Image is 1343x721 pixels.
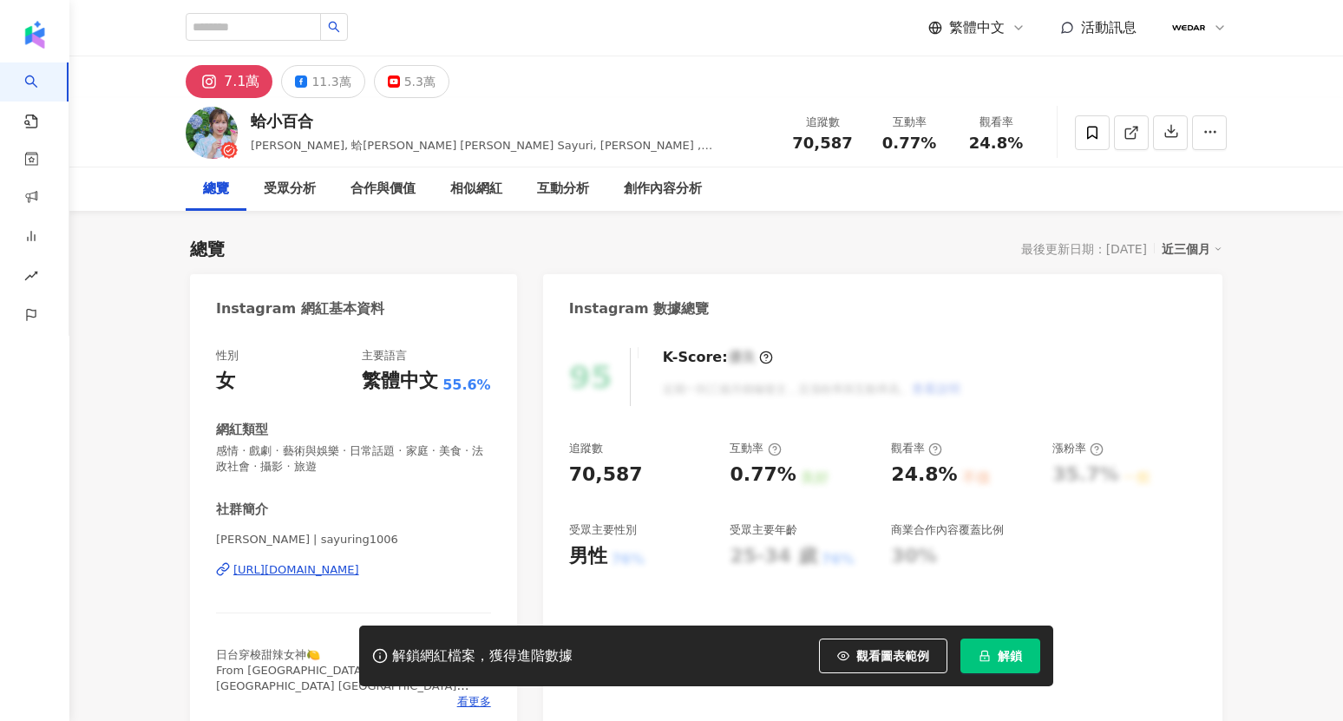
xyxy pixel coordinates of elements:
[203,179,229,200] div: 總覽
[569,543,607,570] div: 男性
[569,441,603,456] div: 追蹤數
[216,562,491,578] a: [URL][DOMAIN_NAME]
[876,114,942,131] div: 互動率
[537,179,589,200] div: 互動分析
[730,522,797,538] div: 受眾主要年齡
[281,65,364,98] button: 11.3萬
[730,462,796,488] div: 0.77%
[569,462,643,488] div: 70,587
[789,114,855,131] div: 追蹤數
[251,139,712,169] span: [PERSON_NAME], 蛤[PERSON_NAME] [PERSON_NAME] Sayuri, [PERSON_NAME] , [PERSON_NAME], sayuring1006
[216,532,491,547] span: [PERSON_NAME] | sayuring1006
[1162,238,1222,260] div: 近三個月
[224,69,259,94] div: 7.1萬
[624,179,702,200] div: 創作內容分析
[21,21,49,49] img: logo icon
[362,368,438,395] div: 繁體中文
[216,443,491,475] span: 感情 · 戲劇 · 藝術與娛樂 · 日常話題 · 家庭 · 美食 · 法政社會 · 攝影 · 旅遊
[569,522,637,538] div: 受眾主要性別
[251,110,770,132] div: 蛤小百合
[374,65,449,98] button: 5.3萬
[24,62,59,130] a: search
[233,562,359,578] div: [URL][DOMAIN_NAME]
[404,69,436,94] div: 5.3萬
[1081,19,1137,36] span: 活動訊息
[569,299,710,318] div: Instagram 數據總覽
[1021,242,1147,256] div: 最後更新日期：[DATE]
[190,237,225,261] div: 總覽
[882,134,936,152] span: 0.77%
[730,441,781,456] div: 互動率
[969,134,1023,152] span: 24.8%
[350,179,416,200] div: 合作與價值
[186,65,272,98] button: 7.1萬
[891,441,942,456] div: 觀看率
[856,649,929,663] span: 觀看圖表範例
[216,368,235,395] div: 女
[216,299,384,318] div: Instagram 網紅基本資料
[891,522,1004,538] div: 商業合作內容覆蓋比例
[819,639,947,673] button: 觀看圖表範例
[24,259,38,298] span: rise
[362,348,407,364] div: 主要語言
[960,639,1040,673] button: 解鎖
[216,348,239,364] div: 性別
[1052,441,1104,456] div: 漲粉率
[963,114,1029,131] div: 觀看率
[311,69,350,94] div: 11.3萬
[216,421,268,439] div: 網紅類型
[457,694,491,710] span: 看更多
[998,649,1022,663] span: 解鎖
[792,134,852,152] span: 70,587
[450,179,502,200] div: 相似網紅
[186,107,238,159] img: KOL Avatar
[216,501,268,519] div: 社群簡介
[264,179,316,200] div: 受眾分析
[328,21,340,33] span: search
[1172,11,1205,44] img: 07016.png
[979,650,991,662] span: lock
[949,18,1005,37] span: 繁體中文
[891,462,957,488] div: 24.8%
[392,647,573,665] div: 解鎖網紅檔案，獲得進階數據
[442,376,491,395] span: 55.6%
[663,348,773,367] div: K-Score :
